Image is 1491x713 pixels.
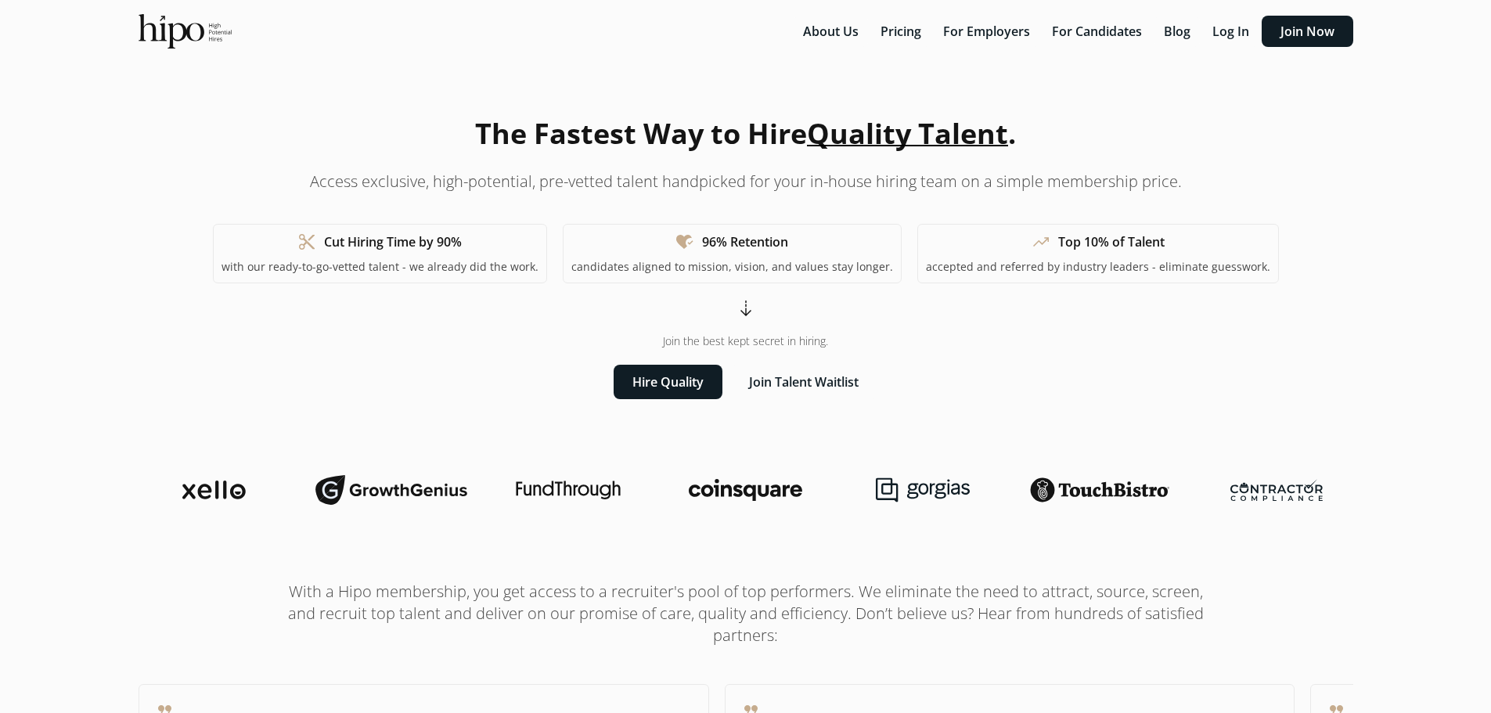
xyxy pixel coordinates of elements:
[1262,16,1353,47] button: Join Now
[614,365,722,399] button: Hire Quality
[1043,16,1151,47] button: For Candidates
[475,113,1016,155] h1: The Fastest Way to Hire .
[730,365,877,399] button: Join Talent Waitlist
[139,14,232,49] img: official-logo
[1203,23,1262,40] a: Log In
[689,479,801,501] img: coinsquare-logo
[221,259,538,275] p: with our ready-to-go-vetted talent - we already did the work.
[1230,479,1323,501] img: contractor-compliance-logo
[1058,232,1165,251] h1: Top 10% of Talent
[871,23,934,40] a: Pricing
[1262,23,1353,40] a: Join Now
[1032,232,1050,251] span: trending_up
[871,16,931,47] button: Pricing
[663,333,828,349] span: Join the best kept secret in hiring.
[310,171,1182,193] p: Access exclusive, high-potential, pre-vetted talent handpicked for your in-house hiring team on a...
[736,299,755,318] span: arrow_cool_down
[571,259,893,275] p: candidates aligned to mission, vision, and values stay longer.
[276,581,1215,646] h1: With a Hipo membership, you get access to a recruiter's pool of top performers. We eliminate the ...
[324,232,462,251] h1: Cut Hiring Time by 90%
[182,481,246,499] img: xello-logo
[876,477,970,502] img: gorgias-logo
[1154,23,1203,40] a: Blog
[1043,23,1154,40] a: For Candidates
[1154,16,1200,47] button: Blog
[675,232,694,251] span: heart_check
[934,16,1039,47] button: For Employers
[794,16,868,47] button: About Us
[807,114,1008,153] span: Quality Talent
[926,259,1270,275] p: accepted and referred by industry leaders - eliminate guesswork.
[1203,16,1259,47] button: Log In
[934,23,1043,40] a: For Employers
[315,474,467,506] img: growthgenius-logo
[1030,477,1169,502] img: touchbistro-logo
[702,232,788,251] h1: 96% Retention
[794,23,871,40] a: About Us
[516,481,621,499] img: fundthrough-logo
[297,232,316,251] span: content_cut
